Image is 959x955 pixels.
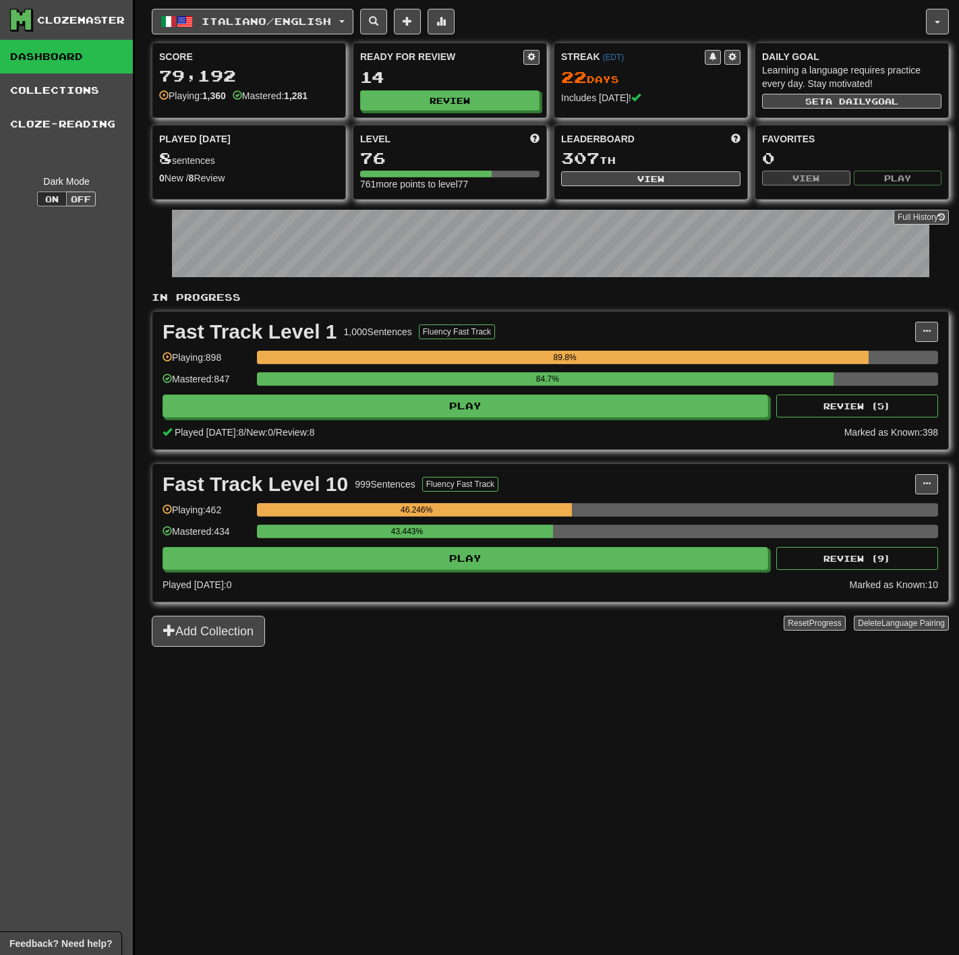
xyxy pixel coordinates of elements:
button: Fluency Fast Track [422,477,498,492]
strong: 8 [189,173,194,183]
span: Played [DATE]: 8 [175,427,243,438]
div: 84.7% [261,372,834,386]
span: Played [DATE]: 0 [163,579,231,590]
div: sentences [159,150,339,167]
span: Progress [809,618,842,628]
div: Playing: 898 [163,351,250,373]
span: 307 [561,148,600,167]
div: Marked as Known: 398 [844,426,938,439]
div: 0 [762,150,941,167]
span: a daily [825,96,871,106]
span: This week in points, UTC [731,132,740,146]
div: Includes [DATE]! [561,91,740,105]
a: (EDT) [602,53,624,62]
button: ResetProgress [784,616,845,631]
div: 761 more points to level 77 [360,177,540,191]
div: 14 [360,69,540,86]
div: Dark Mode [10,175,123,188]
div: th [561,150,740,167]
span: Italiano / English [202,16,331,27]
div: Score [159,50,339,63]
div: Fast Track Level 10 [163,474,348,494]
div: Playing: [159,89,226,103]
span: Score more points to level up [530,132,540,146]
div: Fast Track Level 1 [163,322,337,342]
button: View [762,171,850,185]
button: Italiano/English [152,9,353,34]
strong: 1,281 [284,90,308,101]
div: Mastered: 434 [163,525,250,547]
span: / [243,427,246,438]
button: Seta dailygoal [762,94,941,109]
div: 43.443% [261,525,553,538]
div: Mastered: [233,89,308,103]
button: Search sentences [360,9,387,34]
button: Off [66,192,96,206]
button: Review (5) [776,395,938,417]
button: Review (9) [776,547,938,570]
div: 79,192 [159,67,339,84]
button: On [37,192,67,206]
a: Full History [894,210,949,225]
div: Mastered: 847 [163,372,250,395]
span: New: 0 [246,427,273,438]
button: Play [163,547,768,570]
span: Played [DATE] [159,132,231,146]
div: Learning a language requires practice every day. Stay motivated! [762,63,941,90]
div: 999 Sentences [355,477,415,491]
span: 22 [561,67,587,86]
div: 1,000 Sentences [344,325,412,339]
div: Day s [561,69,740,86]
button: Add sentence to collection [394,9,421,34]
button: Review [360,90,540,111]
div: Clozemaster [37,13,125,27]
span: / [273,427,276,438]
button: More stats [428,9,455,34]
span: Level [360,132,390,146]
div: Streak [561,50,705,63]
div: Marked as Known: 10 [849,578,938,591]
span: Review: 8 [276,427,315,438]
p: In Progress [152,291,949,304]
div: New / Review [159,171,339,185]
span: Open feedback widget [9,937,112,950]
button: Add Collection [152,616,265,647]
span: Language Pairing [881,618,945,628]
div: Ready for Review [360,50,523,63]
div: 89.8% [261,351,869,364]
div: Daily Goal [762,50,941,63]
span: 8 [159,148,172,167]
button: Fluency Fast Track [419,324,495,339]
span: Leaderboard [561,132,635,146]
button: View [561,171,740,186]
div: Playing: 462 [163,503,250,525]
button: Play [163,395,768,417]
div: 76 [360,150,540,167]
button: DeleteLanguage Pairing [854,616,949,631]
div: Favorites [762,132,941,146]
strong: 1,360 [202,90,226,101]
button: Play [854,171,942,185]
div: 46.246% [261,503,572,517]
strong: 0 [159,173,165,183]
